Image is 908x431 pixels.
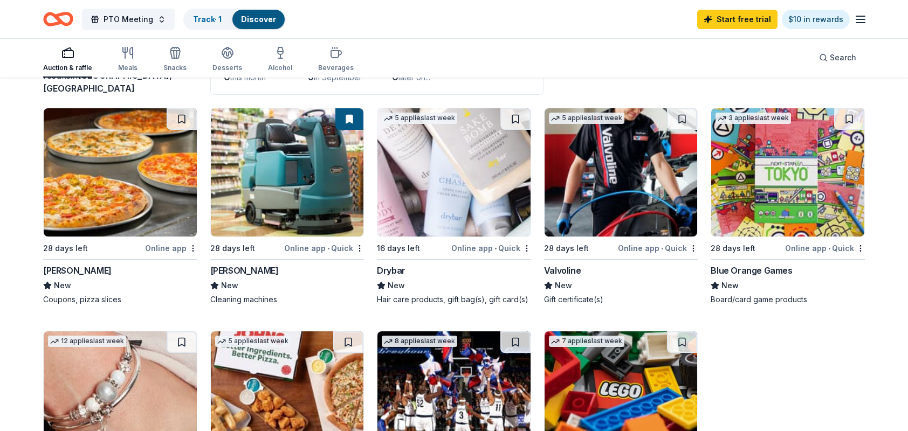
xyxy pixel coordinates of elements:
div: Online app Quick [785,241,865,255]
div: Beverages [318,64,354,72]
div: Online app Quick [618,241,698,255]
span: • [661,244,663,253]
span: New [54,279,71,292]
div: 5 applies last week [382,113,457,124]
span: • [494,244,497,253]
button: PTO Meeting [82,9,175,30]
span: PTO Meeting [104,13,153,26]
span: • [327,244,329,253]
div: 16 days left [377,242,420,255]
div: 28 days left [711,242,755,255]
div: Valvoline [544,264,581,277]
div: Blue Orange Games [711,264,792,277]
button: Track· 1Discover [183,9,286,30]
div: [PERSON_NAME] [210,264,279,277]
img: Image for Mazzio's [44,108,197,237]
span: New [388,279,405,292]
a: $10 in rewards [782,10,850,29]
a: Image for Mazzio's28 days leftOnline app[PERSON_NAME]NewCoupons, pizza slices [43,108,197,305]
a: Image for Tennant28 days leftOnline app•Quick[PERSON_NAME]NewCleaning machines [210,108,364,305]
div: 28 days left [210,242,255,255]
button: Alcohol [268,42,292,78]
div: Online app Quick [284,241,364,255]
img: Image for Valvoline [545,108,698,237]
span: New [221,279,238,292]
div: 5 applies last week [549,113,624,124]
button: Desserts [212,42,242,78]
div: 3 applies last week [716,113,791,124]
div: 8 applies last week [382,336,457,347]
div: 7 applies last week [549,336,624,347]
a: Image for Valvoline5 applieslast week28 days leftOnline app•QuickValvolineNewGift certificate(s) [544,108,698,305]
a: Image for Drybar5 applieslast week16 days leftOnline app•QuickDrybarNewHair care products, gift b... [377,108,531,305]
div: 28 days left [43,242,88,255]
div: Meals [118,64,137,72]
div: Online app Quick [451,241,531,255]
img: Image for Blue Orange Games [711,108,864,237]
button: Meals [118,42,137,78]
div: Drybar [377,264,405,277]
span: • [828,244,830,253]
button: Auction & raffle [43,42,92,78]
div: Snacks [163,64,187,72]
div: Desserts [212,64,242,72]
div: Auction & raffle [43,64,92,72]
div: 5 applies last week [215,336,291,347]
span: Search [830,51,856,64]
img: Image for Drybar [377,108,531,237]
div: Hair care products, gift bag(s), gift card(s) [377,294,531,305]
a: Discover [241,15,276,24]
div: Online app [145,241,197,255]
span: New [555,279,572,292]
div: 12 applies last week [48,336,126,347]
div: Cleaning machines [210,294,364,305]
button: Search [810,47,865,68]
span: New [721,279,739,292]
div: Board/card game products [711,294,865,305]
a: Start free trial [697,10,778,29]
img: Image for Tennant [211,108,364,237]
div: Coupons, pizza slices [43,294,197,305]
a: Track· 1 [193,15,222,24]
div: 28 days left [544,242,589,255]
button: Snacks [163,42,187,78]
div: results [43,69,197,95]
div: [PERSON_NAME] [43,264,112,277]
div: Gift certificate(s) [544,294,698,305]
a: Image for Blue Orange Games3 applieslast week28 days leftOnline app•QuickBlue Orange GamesNewBoar... [711,108,865,305]
a: Home [43,6,73,32]
button: Beverages [318,42,354,78]
div: Alcohol [268,64,292,72]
